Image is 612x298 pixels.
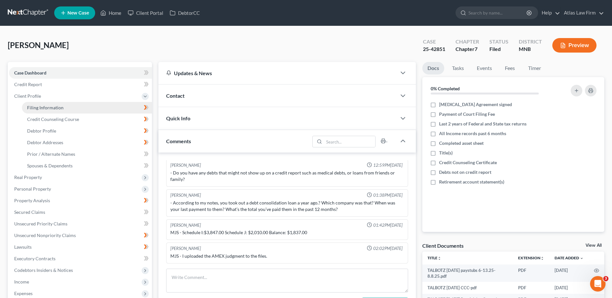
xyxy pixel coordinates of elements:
[422,282,513,293] td: TALBOTZ [DATE] CCC-pdf
[27,116,79,122] span: Credit Counseling Course
[603,276,608,281] span: 3
[67,11,89,15] span: New Case
[9,241,152,253] a: Lawsuits
[166,93,185,99] span: Contact
[14,244,32,250] span: Lawsuits
[170,170,404,183] div: - Do you have any debts that might not show up on a credit report such as medical debts, or loans...
[9,230,152,241] a: Unsecured Nonpriority Claims
[489,45,508,53] div: Filed
[97,7,125,19] a: Home
[439,121,527,127] span: Last 2 years of Federal and State tax returns
[439,150,453,156] span: Title(s)
[14,267,73,273] span: Codebtors Insiders & Notices
[431,86,460,91] strong: 0% Completed
[22,114,152,125] a: Credit Counseling Course
[14,198,50,203] span: Property Analysis
[422,264,513,282] td: TALBOTZ [DATE] paystubs 6-13.25-8.8.25.pdf
[166,70,389,76] div: Updates & News
[22,102,152,114] a: Filing Information
[519,38,542,45] div: District
[447,62,469,74] a: Tasks
[166,115,190,121] span: Quick Info
[324,136,375,147] input: Search...
[549,264,589,282] td: [DATE]
[22,137,152,148] a: Debtor Addresses
[439,130,506,137] span: All Income records past 6 months
[170,253,404,259] div: MJS - I uploaded the AMEX judgment to the files.
[22,160,152,172] a: Spouses & Dependents
[427,255,441,260] a: Titleunfold_more
[439,169,491,175] span: Debts not on credit report
[422,62,444,74] a: Docs
[170,222,201,228] div: [PERSON_NAME]
[586,243,602,248] a: View All
[166,7,203,19] a: DebtorCC
[519,45,542,53] div: MNB
[439,179,504,185] span: Retirement account statement(s)
[27,128,56,134] span: Debtor Profile
[170,245,201,252] div: [PERSON_NAME]
[500,62,520,74] a: Fees
[22,125,152,137] a: Debtor Profile
[540,256,544,260] i: unfold_more
[9,195,152,206] a: Property Analysis
[561,7,604,19] a: Atlas Law Firm
[9,218,152,230] a: Unsecured Priority Claims
[580,256,584,260] i: expand_more
[456,45,479,53] div: Chapter
[9,253,152,264] a: Executory Contracts
[439,101,512,108] span: [MEDICAL_DATA] Agreement signed
[14,291,33,296] span: Expenses
[590,276,606,292] iframe: Intercom live chat
[14,93,41,99] span: Client Profile
[14,70,46,75] span: Case Dashboard
[423,38,445,45] div: Case
[27,140,63,145] span: Debtor Addresses
[489,38,508,45] div: Status
[373,222,403,228] span: 01:42PM[DATE]
[475,46,477,52] span: 7
[14,174,42,180] span: Real Property
[125,7,166,19] a: Client Portal
[14,279,29,284] span: Income
[8,40,69,50] span: [PERSON_NAME]
[27,151,75,157] span: Prior / Alternate Names
[439,111,495,117] span: Payment of Court Filing Fee
[552,38,597,53] button: Preview
[423,45,445,53] div: 25-42851
[14,221,67,226] span: Unsecured Priority Claims
[538,7,560,19] a: Help
[373,162,403,168] span: 12:59PM[DATE]
[456,38,479,45] div: Chapter
[27,105,64,110] span: Filing Information
[22,148,152,160] a: Prior / Alternate Names
[166,138,191,144] span: Comments
[170,192,201,198] div: [PERSON_NAME]
[9,79,152,90] a: Credit Report
[437,256,441,260] i: unfold_more
[549,282,589,293] td: [DATE]
[14,233,76,238] span: Unsecured Nonpriority Claims
[14,209,45,215] span: Secured Claims
[373,245,403,252] span: 02:02PM[DATE]
[422,242,464,249] div: Client Documents
[439,140,484,146] span: Completed asset sheet
[9,67,152,79] a: Case Dashboard
[468,7,527,19] input: Search by name...
[27,163,73,168] span: Spouses & Dependents
[513,264,549,282] td: PDF
[14,186,51,192] span: Personal Property
[14,256,55,261] span: Executory Contracts
[555,255,584,260] a: Date Added expand_more
[439,159,497,166] span: Credit Counseling Certificate
[170,200,404,213] div: - According to my notes, you took out a debt consolidation loan a year ago.? Which company was th...
[14,82,42,87] span: Credit Report
[170,162,201,168] div: [PERSON_NAME]
[170,229,404,236] div: MJS - Schedule I:$3,847.00 Schedule J: $2,010.00 Balance: $1,837.00
[373,192,403,198] span: 01:38PM[DATE]
[523,62,546,74] a: Timer
[9,206,152,218] a: Secured Claims
[513,282,549,293] td: PDF
[472,62,497,74] a: Events
[518,255,544,260] a: Extensionunfold_more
